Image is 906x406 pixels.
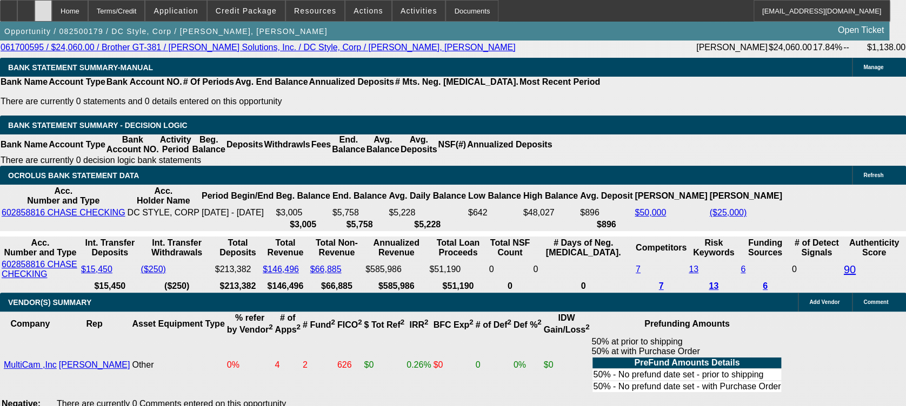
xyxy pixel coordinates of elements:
th: Low Balance [468,186,522,206]
th: Annualized Deposits [308,77,394,87]
sup: 2 [331,318,335,326]
td: $0 [432,336,474,394]
th: [PERSON_NAME] [634,186,708,206]
th: $896 [579,219,633,230]
td: [PERSON_NAME] [696,37,768,58]
sup: 2 [401,318,404,326]
a: 7 [636,265,641,274]
th: $15,450 [81,281,139,292]
th: $5,758 [332,219,387,230]
b: Prefunding Amounts [644,319,730,328]
td: -- [843,37,867,58]
a: $50,000 [635,208,666,217]
th: $213,382 [215,281,261,292]
th: Total Non-Revenue [310,238,364,258]
th: Avg. Balance [365,134,399,155]
th: Beg. Balance [275,186,330,206]
th: End. Balance [331,134,365,155]
span: Manage [863,64,883,70]
th: # Of Periods [183,77,235,87]
th: Annualized Deposits [467,134,552,155]
a: $15,450 [81,265,112,274]
th: Beg. Balance [191,134,225,155]
th: Int. Transfer Deposits [81,238,139,258]
a: 13 [709,281,718,290]
th: Account Type [48,77,106,87]
th: Acc. Holder Name [127,186,200,206]
th: Competitors [635,238,687,258]
a: 602858816 CHASE CHECKING [2,260,77,279]
b: $ Tot Ref [364,320,404,329]
th: Deposits [226,134,264,155]
sup: 2 [507,318,511,326]
th: Account Type [48,134,106,155]
th: Total Deposits [215,238,261,258]
a: $66,885 [310,265,342,274]
sup: 2 [269,323,272,331]
a: 6 [741,265,745,274]
td: 0 [475,336,512,394]
td: 50% - No prefund date set - prior to shipping [592,369,781,380]
sup: 2 [296,323,300,331]
th: Most Recent Period [519,77,601,87]
th: $146,496 [262,281,309,292]
th: Funding Sources [740,238,790,258]
span: Activities [401,6,437,15]
th: # of Detect Signals [791,238,842,258]
a: [PERSON_NAME] [59,360,130,369]
td: 0 [488,259,531,280]
td: 17.84% [812,37,843,58]
td: $213,382 [215,259,261,280]
button: Credit Package [208,1,285,21]
th: Fees [311,134,331,155]
td: $642 [468,207,522,218]
th: 0 [488,281,531,292]
span: Resources [294,6,336,15]
th: Risk Keywords [688,238,739,258]
b: Rep [86,319,102,328]
td: 50% - No prefund date set - with Purchase Order [592,381,781,392]
th: Activity Period [159,134,192,155]
span: BANK STATEMENT SUMMARY-MANUAL [8,63,153,72]
th: $3,005 [275,219,330,230]
th: High Balance [523,186,578,206]
button: Activities [392,1,445,21]
span: OCROLUS BANK STATEMENT DATA [8,171,139,180]
a: 602858816 CHASE CHECKING [2,208,125,217]
th: Total Revenue [262,238,309,258]
a: 061700595 / $24,060.00 / Brother GT-381 / [PERSON_NAME] Solutions, Inc. / DC Style, Corp / [PERSO... [1,43,515,52]
a: 6 [763,281,768,290]
th: Period Begin/End [201,186,274,206]
div: $585,986 [365,265,427,274]
span: VENDOR(S) SUMMARY [8,298,91,307]
b: FICO [337,320,362,329]
td: $3,005 [275,207,330,218]
button: Application [145,1,206,21]
sup: 2 [469,318,473,326]
a: 13 [689,265,698,274]
td: DC STYLE, CORP [127,207,200,218]
th: Avg. Deposits [400,134,438,155]
th: Avg. Deposit [579,186,633,206]
th: Int. Transfer Withdrawals [141,238,214,258]
span: Refresh [863,172,883,178]
th: 0 [532,281,634,292]
th: Sum of the Total NSF Count and Total Overdraft Fee Count from Ocrolus [488,238,531,258]
span: Opportunity / 082500179 / DC Style, Corp / [PERSON_NAME], [PERSON_NAME] [4,27,328,36]
b: # of Apps [275,313,300,334]
th: End. Balance [332,186,387,206]
th: Total Loan Proceeds [429,238,487,258]
a: Open Ticket [834,21,888,39]
td: 0% [513,336,542,394]
td: 0 [532,259,634,280]
sup: 2 [358,318,362,326]
sup: 2 [537,318,541,326]
td: $0 [363,336,405,394]
td: 0% [226,336,274,394]
td: $24,060.00 [768,37,812,58]
th: # Days of Neg. [MEDICAL_DATA]. [532,238,634,258]
th: Bank Account NO. [106,134,159,155]
b: Def % [514,320,542,329]
td: 4 [274,336,301,394]
th: $585,986 [365,281,428,292]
